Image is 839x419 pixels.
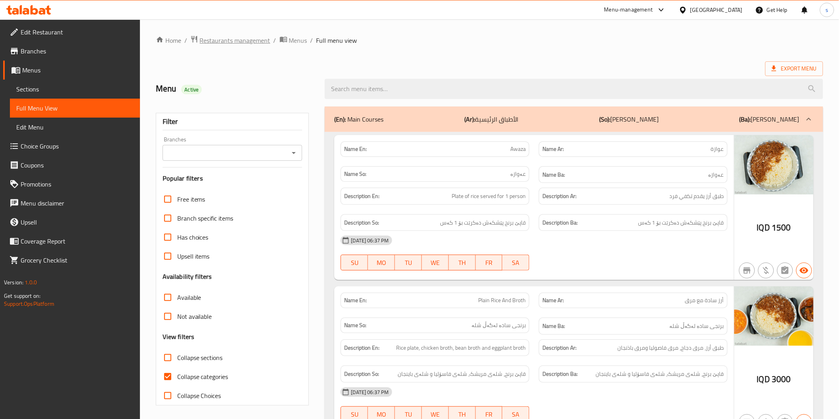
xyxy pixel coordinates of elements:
[3,175,140,194] a: Promotions
[440,218,526,228] span: قاپێ برنج پێشکەش دەکرێت بۆ 1 کەس
[471,321,526,329] span: برنجی سادە لەگەڵ شلە
[344,191,379,201] strong: Description En:
[289,36,307,45] span: Menus
[772,371,791,387] span: 3000
[177,372,228,381] span: Collapse categories
[542,343,577,353] strong: Description Ar:
[163,113,303,130] div: Filter
[777,263,793,278] button: Not has choices
[3,23,140,42] a: Edit Restaurant
[739,114,799,124] p: [PERSON_NAME]
[16,84,134,94] span: Sections
[452,191,526,201] span: Plate of rice served for 1 person
[4,291,40,301] span: Get support on:
[156,83,316,95] h2: Menu
[325,107,823,132] div: (En): Main Courses(Ar):الأطباق الرئيسية(So):[PERSON_NAME](Ba):[PERSON_NAME]
[21,198,134,208] span: Menu disclaimer
[21,255,134,265] span: Grocery Checklist
[758,263,774,278] button: Purchased item
[316,36,357,45] span: Full menu view
[163,332,195,341] h3: View filters
[334,114,383,124] p: Main Courses
[181,85,202,94] div: Active
[3,213,140,232] a: Upsell
[542,369,578,379] strong: Description Ba:
[348,389,392,396] span: [DATE] 06:37 PM
[596,369,724,379] span: قاپێ برنج، شلەی مریشک، شلەی فاسۆلیا و شلەی باینجان
[542,218,578,228] strong: Description Ba:
[341,255,368,270] button: SU
[826,6,828,14] span: s
[542,145,564,153] strong: Name Ar:
[21,217,134,227] span: Upsell
[21,160,134,170] span: Coupons
[177,353,223,362] span: Collapse sections
[542,296,564,305] strong: Name Ar:
[604,5,653,15] div: Menu-management
[449,255,476,270] button: TH
[156,36,181,45] a: Home
[21,236,134,246] span: Coverage Report
[599,114,659,124] p: [PERSON_NAME]
[21,27,134,37] span: Edit Restaurant
[542,191,577,201] strong: Description Ar:
[398,369,526,379] span: قاپێ برنج، شلەی مریشک، شلەی فاسۆلیا و شلەی باینجان
[3,156,140,175] a: Coupons
[757,220,770,235] span: IQD
[506,257,526,269] span: SA
[690,6,743,14] div: [GEOGRAPHIC_DATA]
[711,145,724,153] span: عوازة
[464,114,518,124] p: الأطباق الرئيسية
[478,296,526,305] span: Plain Rice And Broth
[757,371,770,387] span: IQD
[772,220,791,235] span: 1500
[344,145,367,153] strong: Name En:
[3,194,140,213] a: Menu disclaimer
[16,103,134,113] span: Full Menu View
[3,251,140,270] a: Grocery Checklist
[395,255,422,270] button: TU
[177,251,210,261] span: Upsell items
[368,255,395,270] button: MO
[476,255,503,270] button: FR
[344,170,366,178] strong: Name So:
[4,277,23,288] span: Version:
[163,272,212,281] h3: Availability filters
[618,343,724,353] span: طبق أرز، مرق دجاج، مرق فاصوليا ومرق باذنجان
[344,369,379,379] strong: Description So:
[10,99,140,118] a: Full Menu View
[4,299,54,309] a: Support.OpsPlatform
[288,147,299,158] button: Open
[177,293,201,302] span: Available
[685,296,724,305] span: أرز سادة مع مرق
[670,191,724,201] span: طبق أرز يقدم تكفي فرد
[3,232,140,251] a: Coverage Report
[274,36,276,45] li: /
[184,36,187,45] li: /
[425,257,446,269] span: WE
[542,321,565,331] strong: Name Ba:
[670,321,724,331] span: برنجی سادە لەگەڵ شلە
[765,61,823,76] span: Export Menu
[3,61,140,80] a: Menus
[422,255,449,270] button: WE
[177,312,212,321] span: Not available
[344,321,366,329] strong: Name So:
[396,343,526,353] span: Rice plate, chicken broth, bean broth and eggplant broth
[344,257,365,269] span: SU
[510,170,526,178] span: عەوازە
[190,35,270,46] a: Restaurants management
[739,263,755,278] button: Not branch specific item
[334,113,346,125] b: (En):
[709,170,724,180] span: عەوازە
[371,257,392,269] span: MO
[542,170,565,180] strong: Name Ba:
[156,35,823,46] nav: breadcrumb
[177,391,221,400] span: Collapse Choices
[181,86,202,93] span: Active
[344,296,367,305] strong: Name En:
[325,79,823,99] input: search
[21,141,134,151] span: Choice Groups
[3,42,140,61] a: Branches
[502,255,529,270] button: SA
